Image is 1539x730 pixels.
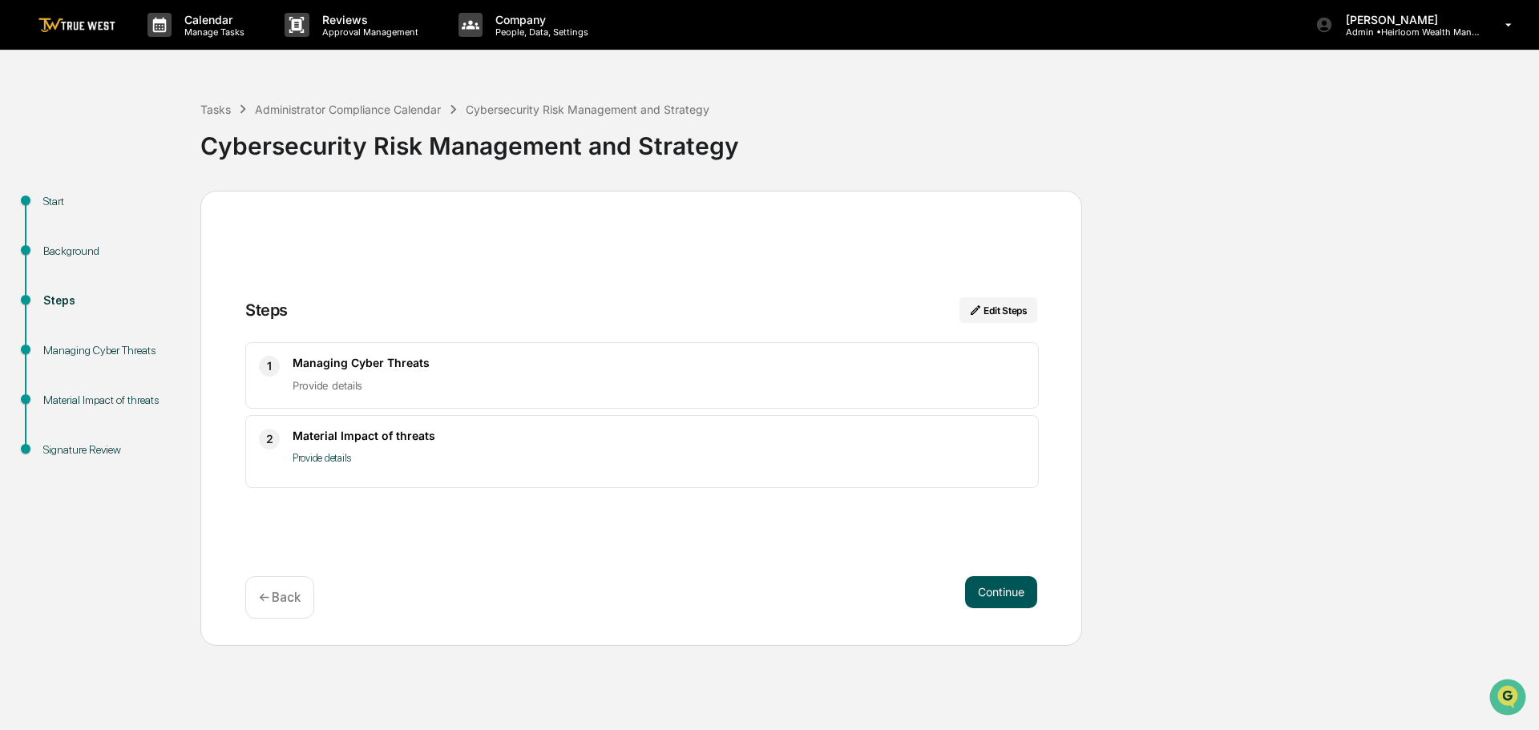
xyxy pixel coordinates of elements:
[1333,13,1482,26] p: [PERSON_NAME]
[10,196,110,224] a: 🖐️Preclearance
[16,123,45,151] img: 1746055101610-c473b297-6a78-478c-a979-82029cc54cd1
[10,226,107,255] a: 🔎Data Lookup
[43,193,175,210] div: Start
[293,379,362,392] span: Provide details
[483,26,596,38] p: People, Data, Settings
[266,430,273,449] span: 2
[132,202,199,218] span: Attestations
[43,342,175,359] div: Managing Cyber Threats
[1333,26,1482,38] p: Admin • Heirloom Wealth Management
[959,297,1037,323] button: Edit Steps
[116,204,129,216] div: 🗄️
[293,429,1025,442] h3: Material Impact of threats
[965,576,1037,608] button: Continue
[110,196,205,224] a: 🗄️Attestations
[32,232,101,248] span: Data Lookup
[293,449,1025,468] p: Provide details
[55,123,263,139] div: Start new chat
[16,234,29,247] div: 🔎
[483,13,596,26] p: Company
[16,34,292,59] p: How can we help?
[32,202,103,218] span: Preclearance
[309,26,426,38] p: Approval Management
[293,356,1025,369] h3: Managing Cyber Threats
[200,103,231,116] div: Tasks
[466,103,709,116] div: Cybersecurity Risk Management and Strategy
[43,292,175,309] div: Steps
[43,392,175,409] div: Material Impact of threats
[1488,677,1531,720] iframe: Open customer support
[172,13,252,26] p: Calendar
[273,127,292,147] button: Start new chat
[38,18,115,33] img: logo
[43,243,175,260] div: Background
[245,300,288,320] div: Steps
[200,119,1531,160] div: Cybersecurity Risk Management and Strategy
[259,590,301,605] p: ← Back
[160,272,194,284] span: Pylon
[172,26,252,38] p: Manage Tasks
[55,139,203,151] div: We're available if you need us!
[255,103,441,116] div: Administrator Compliance Calendar
[16,204,29,216] div: 🖐️
[267,357,272,376] span: 1
[43,442,175,458] div: Signature Review
[113,271,194,284] a: Powered byPylon
[309,13,426,26] p: Reviews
